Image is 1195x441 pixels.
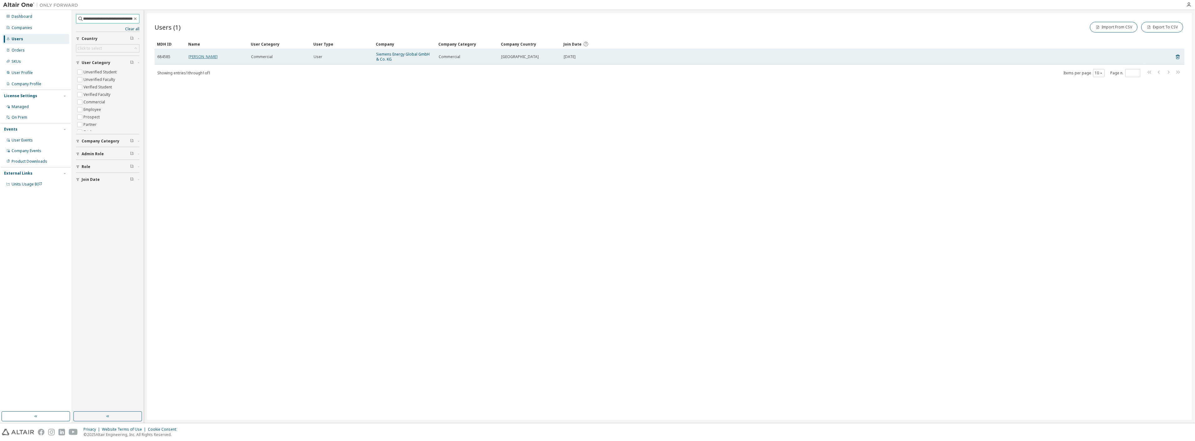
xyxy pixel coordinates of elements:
label: Verified Student [83,83,113,91]
label: Unverified Faculty [83,76,116,83]
span: Units Usage BI [12,181,42,187]
label: Employee [83,106,102,113]
a: Siemens Energy Global GmbH & Co. KG [376,52,430,62]
div: Click to select [76,45,139,52]
div: Click to select [78,46,102,51]
button: 10 [1095,71,1103,76]
div: Dashboard [12,14,32,19]
span: Role [82,164,90,169]
div: User Profile [12,70,33,75]
label: Commercial [83,98,106,106]
div: SKUs [12,59,21,64]
span: Clear filter [130,36,134,41]
img: Altair One [3,2,81,8]
div: Company Events [12,148,41,153]
label: Prospect [83,113,101,121]
span: Items per page [1063,69,1105,77]
div: User Category [251,39,308,49]
button: Company Category [76,134,139,148]
button: Admin Role [76,147,139,161]
div: Company Profile [12,82,41,87]
span: Company Category [82,139,119,144]
button: Role [76,160,139,174]
span: Users (1) [154,23,181,32]
div: Managed [12,104,29,109]
div: User Events [12,138,33,143]
span: Commercial [439,54,460,59]
p: © 2025 Altair Engineering, Inc. All Rights Reserved. [83,432,180,437]
div: Events [4,127,18,132]
img: altair_logo.svg [2,429,34,435]
button: Join Date [76,173,139,186]
div: External Links [4,171,33,176]
div: Companies [12,25,32,30]
div: Company Country [501,39,558,49]
img: linkedin.svg [58,429,65,435]
span: Clear filter [130,177,134,182]
div: Name [188,39,246,49]
img: instagram.svg [48,429,55,435]
span: Clear filter [130,164,134,169]
label: Trial [83,128,93,136]
span: Clear filter [130,60,134,65]
span: 684585 [157,54,170,59]
div: User Type [313,39,371,49]
span: Country [82,36,98,41]
span: Showing entries 1 through 1 of 1 [157,70,211,76]
span: [GEOGRAPHIC_DATA] [501,54,539,59]
span: User Category [82,60,110,65]
a: [PERSON_NAME] [189,54,218,59]
span: Admin Role [82,151,104,156]
div: Company Category [438,39,496,49]
div: Product Downloads [12,159,47,164]
svg: Date when the user was first added or directly signed up. If the user was deleted and later re-ad... [583,41,589,47]
div: Company [376,39,433,49]
button: Import From CSV [1090,22,1137,32]
div: Orders [12,48,25,53]
a: Clear all [76,27,139,32]
label: Unverified Student [83,68,118,76]
label: Partner [83,121,98,128]
img: youtube.svg [69,429,78,435]
div: Privacy [83,427,102,432]
div: Users [12,37,23,42]
span: User [314,54,322,59]
span: Page n. [1110,69,1140,77]
button: Country [76,32,139,46]
div: Cookie Consent [148,427,180,432]
span: Join Date [563,42,582,47]
img: facebook.svg [38,429,44,435]
label: Verified Faculty [83,91,112,98]
div: MDH ID [157,39,183,49]
span: Commercial [251,54,273,59]
span: Join Date [82,177,100,182]
span: Clear filter [130,151,134,156]
span: [DATE] [564,54,576,59]
div: On Prem [12,115,27,120]
span: Clear filter [130,139,134,144]
div: License Settings [4,93,37,98]
div: Website Terms of Use [102,427,148,432]
button: User Category [76,56,139,70]
button: Export To CSV [1141,22,1183,32]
